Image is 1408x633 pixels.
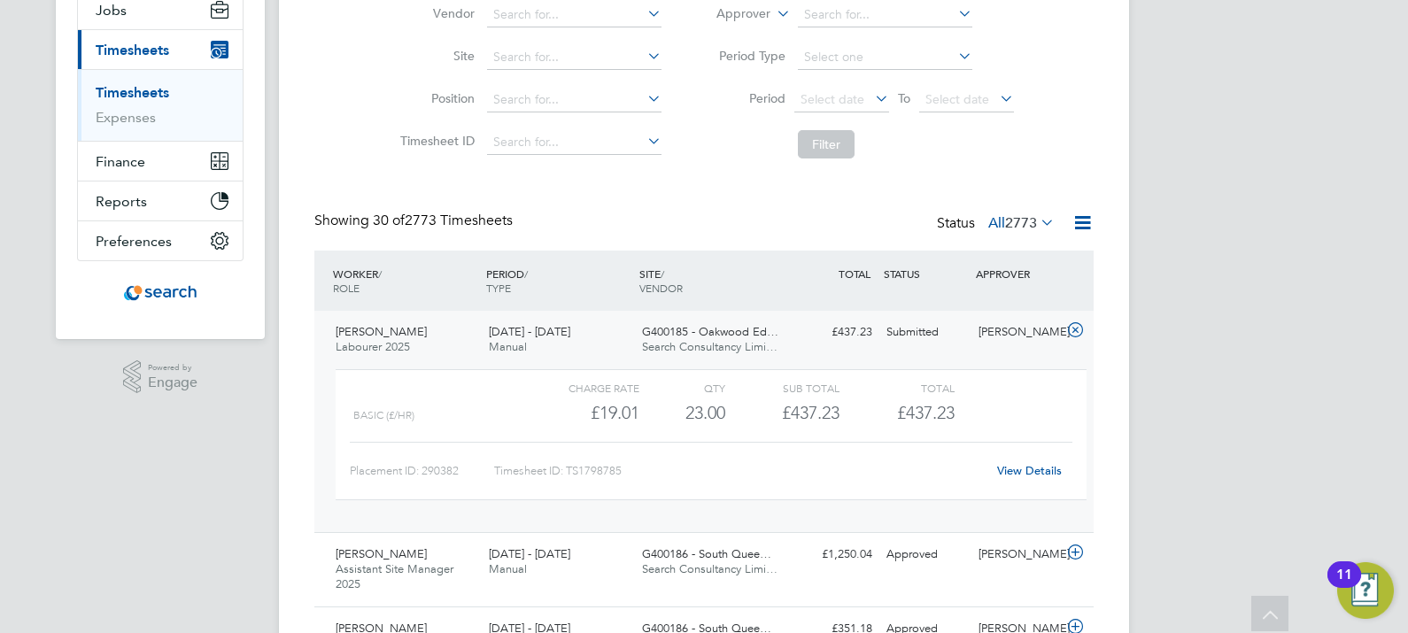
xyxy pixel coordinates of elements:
span: / [378,266,382,281]
span: TYPE [486,281,511,295]
div: [PERSON_NAME] [971,318,1064,347]
div: APPROVER [971,258,1064,289]
button: Open Resource Center, 11 new notifications [1337,562,1394,619]
span: 2773 Timesheets [373,212,513,229]
button: Preferences [78,221,243,260]
label: Position [395,90,475,106]
input: Search for... [487,3,661,27]
div: Total [839,377,954,398]
div: £437.23 [787,318,879,347]
div: 11 [1336,575,1352,598]
div: Placement ID: 290382 [350,457,494,485]
span: Reports [96,193,147,210]
span: Preferences [96,233,172,250]
label: Approver [691,5,770,23]
span: G400185 - Oakwood Ed… [642,324,778,339]
div: 23.00 [639,398,725,428]
button: Timesheets [78,30,243,69]
span: G400186 - South Quee… [642,546,771,561]
span: Manual [489,561,527,576]
span: Timesheets [96,42,169,58]
div: Timesheet ID: TS1798785 [494,457,986,485]
div: Timesheets [78,69,243,141]
div: Approved [879,540,971,569]
span: Powered by [148,360,197,375]
input: Search for... [487,45,661,70]
a: View Details [997,463,1062,478]
span: Engage [148,375,197,390]
div: Sub Total [725,377,839,398]
span: ROLE [333,281,360,295]
span: [DATE] - [DATE] [489,324,570,339]
span: Jobs [96,2,127,19]
div: QTY [639,377,725,398]
span: Labourer 2025 [336,339,410,354]
div: Status [937,212,1058,236]
img: searchconsultancy-logo-retina.png [124,279,197,307]
a: Powered byEngage [123,360,198,394]
span: To [893,87,916,110]
span: Search Consultancy Limi… [642,339,777,354]
span: Select date [801,91,864,107]
span: Assistant Site Manager 2025 [336,561,453,591]
span: Finance [96,153,145,170]
span: [PERSON_NAME] [336,324,427,339]
div: Charge rate [525,377,639,398]
span: VENDOR [639,281,683,295]
span: 2773 [1005,214,1037,232]
div: £19.01 [525,398,639,428]
label: Site [395,48,475,64]
span: Select date [925,91,989,107]
span: Basic (£/HR) [353,409,414,421]
input: Select one [798,45,972,70]
input: Search for... [798,3,972,27]
span: Manual [489,339,527,354]
span: Search Consultancy Limi… [642,561,777,576]
span: / [524,266,528,281]
div: Submitted [879,318,971,347]
div: STATUS [879,258,971,289]
button: Finance [78,142,243,181]
button: Reports [78,181,243,220]
label: Period Type [706,48,785,64]
span: TOTAL [839,266,870,281]
div: PERIOD [482,258,635,304]
label: Timesheet ID [395,133,475,149]
input: Search for... [487,130,661,155]
span: [PERSON_NAME] [336,546,427,561]
div: [PERSON_NAME] [971,540,1064,569]
label: Vendor [395,5,475,21]
div: £437.23 [725,398,839,428]
div: WORKER [329,258,482,304]
input: Search for... [487,88,661,112]
span: £437.23 [897,402,955,423]
a: Go to home page [77,279,244,307]
a: Expenses [96,109,156,126]
label: All [988,214,1055,232]
span: / [661,266,664,281]
span: [DATE] - [DATE] [489,546,570,561]
div: SITE [635,258,788,304]
div: £1,250.04 [787,540,879,569]
button: Filter [798,130,855,158]
a: Timesheets [96,84,169,101]
label: Period [706,90,785,106]
span: 30 of [373,212,405,229]
div: Showing [314,212,516,230]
